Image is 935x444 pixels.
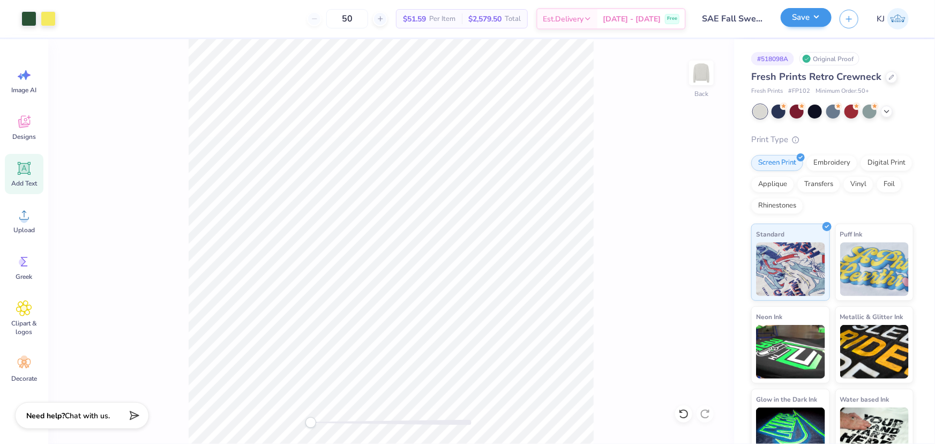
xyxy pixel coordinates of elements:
[751,70,881,83] span: Fresh Prints Retro Crewneck
[65,411,110,421] span: Chat with us.
[797,176,840,193] div: Transfers
[756,325,825,379] img: Neon Ink
[12,86,37,94] span: Image AI
[751,198,803,214] div: Rhinestones
[667,15,677,23] span: Free
[877,176,902,193] div: Foil
[840,242,909,296] img: Puff Ink
[756,242,825,296] img: Standard
[16,272,33,281] span: Greek
[861,155,912,171] div: Digital Print
[840,228,863,240] span: Puff Ink
[694,89,708,99] div: Back
[840,311,903,322] span: Metallic & Glitter Ink
[751,52,794,65] div: # 518098A
[6,319,42,336] span: Clipart & logos
[326,9,368,28] input: – –
[840,394,889,405] span: Water based Ink
[756,394,817,405] span: Glow in the Dark Ink
[751,87,783,96] span: Fresh Prints
[468,13,502,25] span: $2,579.50
[543,13,584,25] span: Est. Delivery
[843,176,873,193] div: Vinyl
[799,52,859,65] div: Original Proof
[877,13,885,25] span: KJ
[11,374,37,383] span: Decorate
[788,87,810,96] span: # FP102
[887,8,909,29] img: Kendra Jingco
[403,13,426,25] span: $51.59
[806,155,857,171] div: Embroidery
[751,176,794,193] div: Applique
[756,311,782,322] span: Neon Ink
[751,155,803,171] div: Screen Print
[11,179,37,188] span: Add Text
[305,417,316,428] div: Accessibility label
[751,134,914,146] div: Print Type
[13,226,35,234] span: Upload
[691,62,712,84] img: Back
[26,411,65,421] strong: Need help?
[603,13,661,25] span: [DATE] - [DATE]
[781,8,832,27] button: Save
[429,13,455,25] span: Per Item
[872,8,914,29] a: KJ
[694,8,773,29] input: Untitled Design
[505,13,521,25] span: Total
[840,325,909,379] img: Metallic & Glitter Ink
[816,87,869,96] span: Minimum Order: 50 +
[756,228,784,240] span: Standard
[12,132,36,141] span: Designs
